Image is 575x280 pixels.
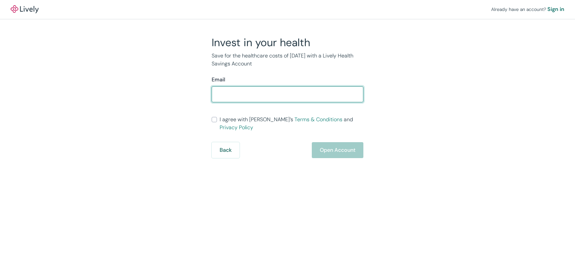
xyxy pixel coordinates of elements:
label: Email [212,76,225,84]
p: Save for the healthcare costs of [DATE] with a Lively Health Savings Account [212,52,363,68]
h2: Invest in your health [212,36,363,49]
button: Back [212,142,240,158]
a: Terms & Conditions [294,116,342,123]
div: Already have an account? [491,5,564,13]
span: I agree with [PERSON_NAME]’s and [220,116,363,132]
a: Privacy Policy [220,124,253,131]
a: Sign in [547,5,564,13]
a: LivelyLively [11,5,39,13]
img: Lively [11,5,39,13]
